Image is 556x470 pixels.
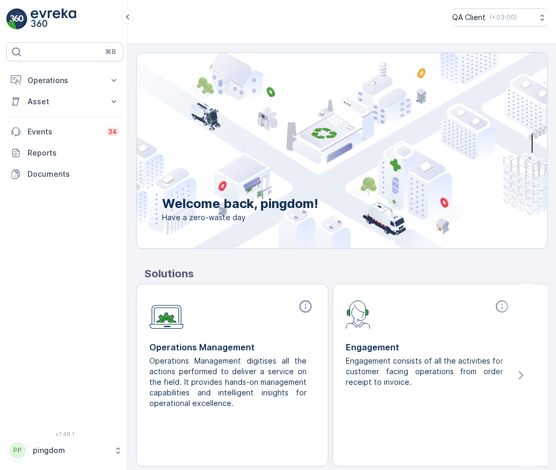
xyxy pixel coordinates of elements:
span: Have a zero-waste day [162,212,318,223]
p: QA Client [452,12,486,23]
p: ( +03:00 ) [490,13,517,22]
a: Events34 [6,121,123,142]
p: Engagement consists of all the activities for customer facing operations from order receipt to in... [346,356,503,387]
img: module-icon [149,299,184,329]
p: Engagement [346,341,512,354]
p: 34 [108,128,117,136]
p: Operations [28,75,102,86]
button: PPpingdom [6,439,123,462]
p: pingdom [33,445,109,456]
p: Asset [28,96,102,107]
p: Documents [28,169,119,179]
span: v 1.48.1 [6,431,123,437]
img: logo [6,8,28,30]
img: city illustration [89,53,547,248]
button: Asset [6,91,123,112]
p: Operations Management digitises all the actions performed to deliver a service on the field. It p... [149,356,307,409]
img: logo_light-DOdMpM7g.png [31,8,76,30]
button: Operations [6,70,123,91]
div: PP [9,442,26,459]
p: Events [28,126,100,137]
img: module-icon [346,299,371,329]
p: Operations Management [149,341,315,354]
button: QA Client(+03:00) [452,8,548,26]
a: Documents [6,164,123,185]
p: Solutions [145,266,548,282]
p: Reports [28,148,119,158]
p: ⌘B [105,48,116,56]
a: Reports [6,142,123,164]
p: Welcome back, pingdom! [162,195,318,212]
